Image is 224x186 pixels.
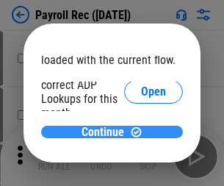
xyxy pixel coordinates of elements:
button: Open [124,80,183,104]
button: ContinueContinue [41,126,183,138]
span: Open [141,86,166,98]
div: Please select the correct ADP Lookups for this month [41,64,124,120]
img: Continue [130,126,142,138]
span: Continue [82,126,124,138]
